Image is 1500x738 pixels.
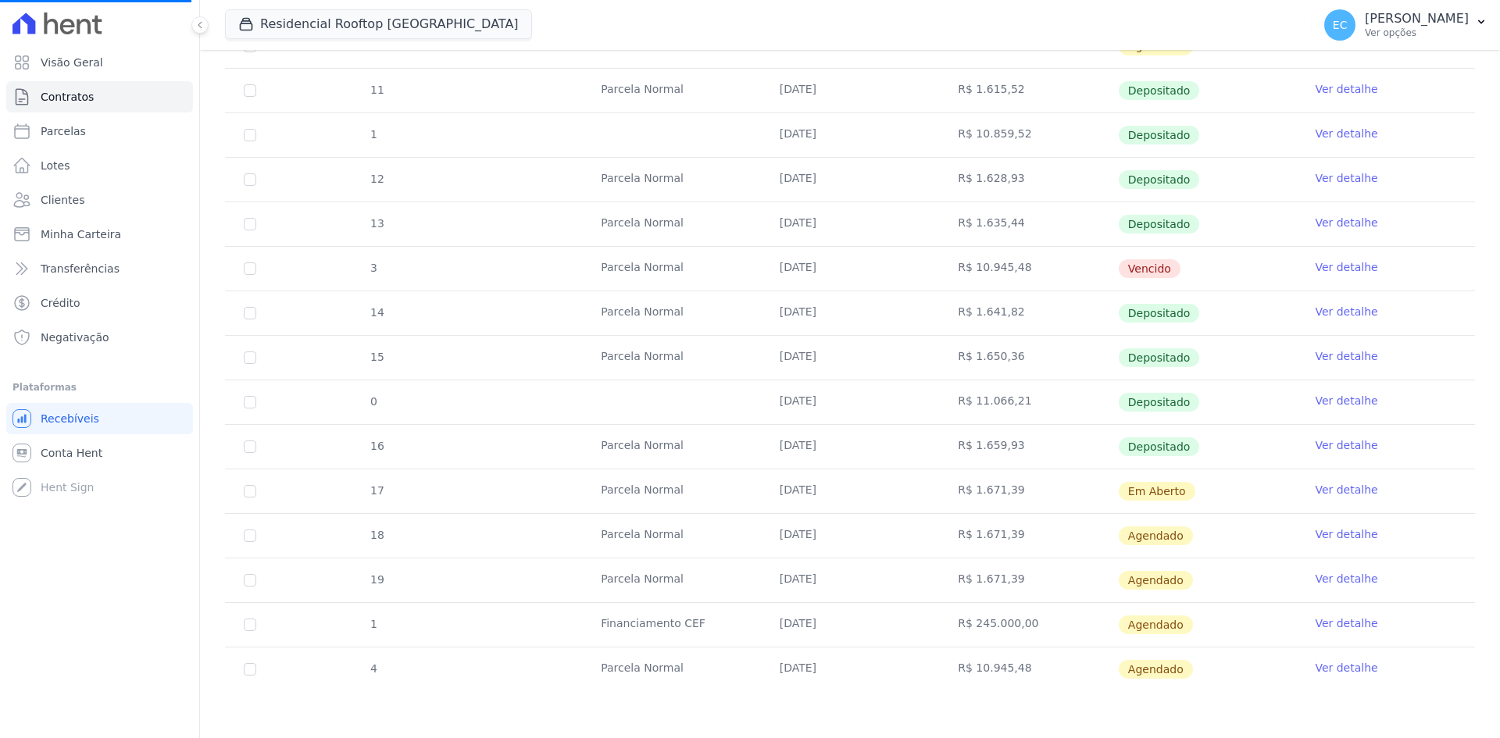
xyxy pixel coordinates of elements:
[939,202,1118,246] td: R$ 1.635,44
[369,306,384,319] span: 14
[41,123,86,139] span: Parcelas
[1119,126,1200,144] span: Depositado
[244,663,256,676] input: default
[1315,259,1377,275] a: Ver detalhe
[41,55,103,70] span: Visão Geral
[1315,126,1377,141] a: Ver detalhe
[761,202,940,246] td: [DATE]
[369,484,384,497] span: 17
[1119,170,1200,189] span: Depositado
[761,291,940,335] td: [DATE]
[582,336,761,380] td: Parcela Normal
[761,469,940,513] td: [DATE]
[761,113,940,157] td: [DATE]
[244,440,256,453] input: Só é possível selecionar pagamentos em aberto
[939,380,1118,424] td: R$ 11.066,21
[761,158,940,201] td: [DATE]
[939,603,1118,647] td: R$ 245.000,00
[1119,660,1193,679] span: Agendado
[41,226,121,242] span: Minha Carteira
[1365,27,1469,39] p: Ver opções
[369,395,377,408] span: 0
[761,425,940,469] td: [DATE]
[1312,3,1500,47] button: EC [PERSON_NAME] Ver opções
[939,158,1118,201] td: R$ 1.628,93
[1315,482,1377,497] a: Ver detalhe
[1119,615,1193,634] span: Agendado
[6,322,193,353] a: Negativação
[1315,393,1377,408] a: Ver detalhe
[244,84,256,97] input: Só é possível selecionar pagamentos em aberto
[6,47,193,78] a: Visão Geral
[1119,482,1195,501] span: Em Aberto
[582,291,761,335] td: Parcela Normal
[369,173,384,185] span: 12
[582,69,761,112] td: Parcela Normal
[939,469,1118,513] td: R$ 1.671,39
[1315,571,1377,586] a: Ver detalhe
[761,514,940,558] td: [DATE]
[244,173,256,186] input: Só é possível selecionar pagamentos em aberto
[1119,304,1200,323] span: Depositado
[6,184,193,216] a: Clientes
[369,351,384,363] span: 15
[582,469,761,513] td: Parcela Normal
[41,445,102,461] span: Conta Hent
[244,351,256,364] input: Só é possível selecionar pagamentos em aberto
[6,81,193,112] a: Contratos
[244,218,256,230] input: Só é possível selecionar pagamentos em aberto
[6,437,193,469] a: Conta Hent
[244,574,256,586] input: default
[369,618,377,630] span: 1
[1315,304,1377,319] a: Ver detalhe
[582,603,761,647] td: Financiamento CEF
[1315,170,1377,186] a: Ver detalhe
[244,485,256,497] input: default
[582,514,761,558] td: Parcela Normal
[939,247,1118,291] td: R$ 10.945,48
[582,425,761,469] td: Parcela Normal
[1119,393,1200,412] span: Depositado
[6,287,193,319] a: Crédito
[41,89,94,105] span: Contratos
[41,158,70,173] span: Lotes
[1315,215,1377,230] a: Ver detalhe
[582,202,761,246] td: Parcela Normal
[369,84,384,96] span: 11
[369,662,377,675] span: 4
[1119,259,1180,278] span: Vencido
[582,558,761,602] td: Parcela Normal
[369,217,384,230] span: 13
[1315,660,1377,676] a: Ver detalhe
[1315,348,1377,364] a: Ver detalhe
[6,403,193,434] a: Recebíveis
[761,603,940,647] td: [DATE]
[369,128,377,141] span: 1
[244,529,256,542] input: default
[761,336,940,380] td: [DATE]
[939,558,1118,602] td: R$ 1.671,39
[1365,11,1469,27] p: [PERSON_NAME]
[1315,81,1377,97] a: Ver detalhe
[939,113,1118,157] td: R$ 10.859,52
[939,336,1118,380] td: R$ 1.650,36
[939,69,1118,112] td: R$ 1.615,52
[939,647,1118,691] td: R$ 10.945,48
[244,307,256,319] input: Só é possível selecionar pagamentos em aberto
[41,261,120,276] span: Transferências
[41,330,109,345] span: Negativação
[6,253,193,284] a: Transferências
[12,378,187,397] div: Plataformas
[6,219,193,250] a: Minha Carteira
[369,262,377,274] span: 3
[1119,571,1193,590] span: Agendado
[939,514,1118,558] td: R$ 1.671,39
[582,247,761,291] td: Parcela Normal
[6,150,193,181] a: Lotes
[1119,348,1200,367] span: Depositado
[244,396,256,408] input: Só é possível selecionar pagamentos em aberto
[761,380,940,424] td: [DATE]
[1315,526,1377,542] a: Ver detalhe
[1119,81,1200,100] span: Depositado
[244,129,256,141] input: Só é possível selecionar pagamentos em aberto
